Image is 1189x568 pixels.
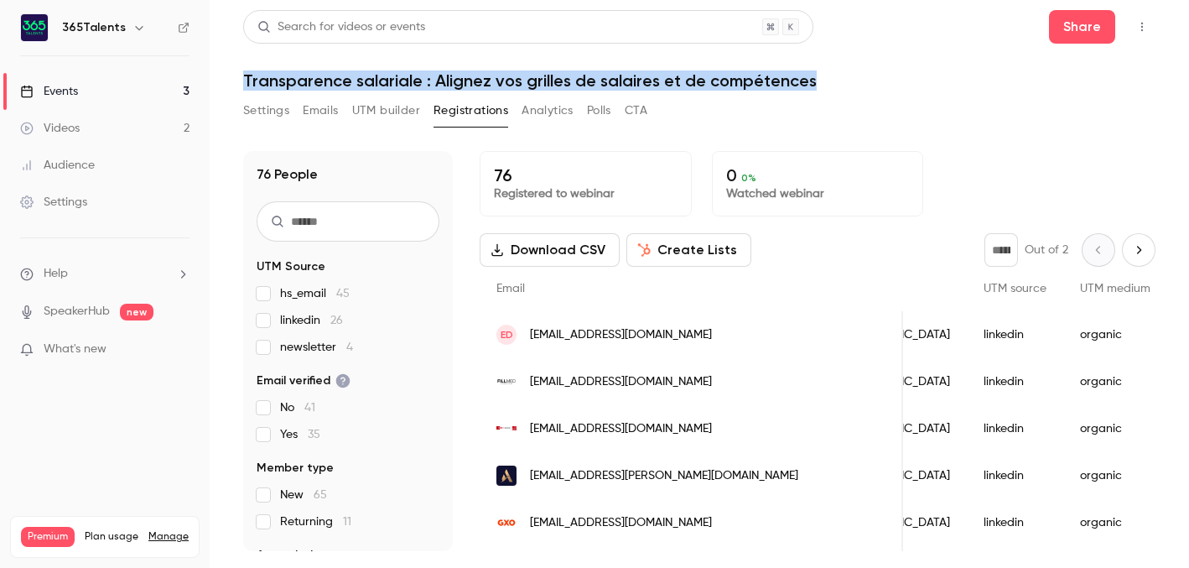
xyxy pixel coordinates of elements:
span: Attended [257,547,313,564]
span: [EMAIL_ADDRESS][DOMAIN_NAME] [530,326,712,344]
div: linkedin [967,358,1063,405]
span: linkedin [280,312,343,329]
div: Videos [20,120,80,137]
img: gxo.com [496,513,517,533]
a: Manage [148,530,189,544]
button: Share [1049,10,1115,44]
span: [EMAIL_ADDRESS][DOMAIN_NAME] [530,420,712,438]
li: help-dropdown-opener [20,265,190,283]
iframe: Noticeable Trigger [169,342,190,357]
span: Yes [280,426,320,443]
button: UTM builder [352,97,420,124]
span: UTM medium [1080,283,1150,294]
div: organic [1063,499,1167,546]
div: organic [1063,452,1167,499]
button: Registrations [434,97,508,124]
span: ED [501,327,513,342]
span: Email verified [257,373,350,389]
span: Email [496,283,525,294]
span: 11 [343,516,351,528]
span: 35 [308,429,320,440]
button: Create Lists [626,233,751,267]
span: Help [44,265,68,283]
p: 0 [726,165,910,185]
button: Download CSV [480,233,620,267]
button: CTA [625,97,647,124]
img: fillmed.com [496,372,517,392]
div: linkedin [967,499,1063,546]
span: 0 % [741,172,756,184]
span: UTM source [984,283,1046,294]
span: hs_email [280,285,350,302]
button: Emails [303,97,338,124]
button: Polls [587,97,611,124]
div: linkedin [967,311,1063,358]
span: newsletter [280,339,353,356]
p: Watched webinar [726,185,910,202]
span: New [280,487,327,503]
button: Settings [243,97,289,124]
span: Member type [257,460,334,477]
h1: Transparence salariale : Alignez vos grilles de salaires et de compétences [243,70,1155,91]
a: SpeakerHub [44,303,110,320]
span: 41 [304,402,315,414]
div: organic [1063,358,1167,405]
h1: 76 People [257,164,318,185]
span: [EMAIL_ADDRESS][DOMAIN_NAME] [530,373,712,391]
span: [EMAIL_ADDRESS][DOMAIN_NAME] [530,514,712,532]
span: new [120,304,153,320]
h6: 365Talents [62,19,126,36]
span: UTM Source [257,258,325,275]
span: 4 [346,341,353,353]
span: No [280,399,315,416]
img: accor.com [496,466,517,486]
span: Returning [280,513,351,530]
button: Analytics [522,97,574,124]
p: Out of 2 [1025,242,1068,258]
img: cdc-habitat.fr [496,426,517,431]
div: linkedin [967,405,1063,452]
div: organic [1063,405,1167,452]
span: Premium [21,527,75,547]
span: [EMAIL_ADDRESS][PERSON_NAME][DOMAIN_NAME] [530,467,798,485]
span: 65 [314,489,327,501]
p: 76 [494,165,678,185]
span: What's new [44,341,106,358]
span: 45 [336,288,350,300]
div: Settings [20,194,87,211]
span: 26 [330,315,343,326]
div: Events [20,83,78,100]
button: Next page [1122,233,1155,267]
span: Plan usage [85,530,138,544]
div: Search for videos or events [257,18,425,36]
div: linkedin [967,452,1063,499]
img: 365Talents [21,14,48,41]
div: Audience [20,157,95,174]
p: Registered to webinar [494,185,678,202]
div: organic [1063,311,1167,358]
